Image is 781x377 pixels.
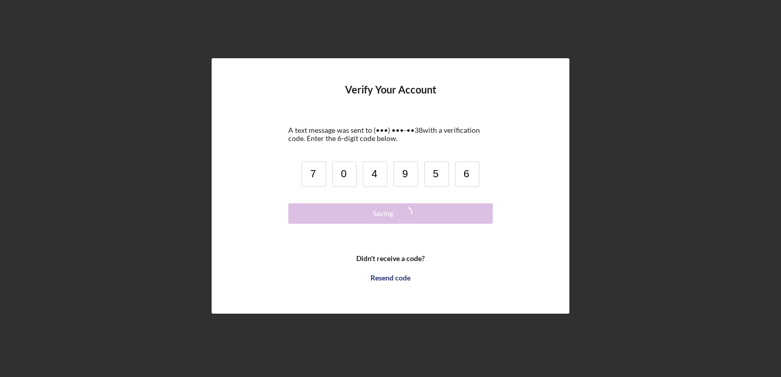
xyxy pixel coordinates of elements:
[288,203,493,224] button: Saving
[356,254,425,263] b: Didn't receive a code?
[371,268,410,288] div: Resend code
[345,84,437,111] h4: Verify Your Account
[288,126,493,143] div: A text message was sent to (•••) •••-•• 38 with a verification code. Enter the 6-digit code below.
[288,268,493,288] button: Resend code
[373,203,393,224] div: Saving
